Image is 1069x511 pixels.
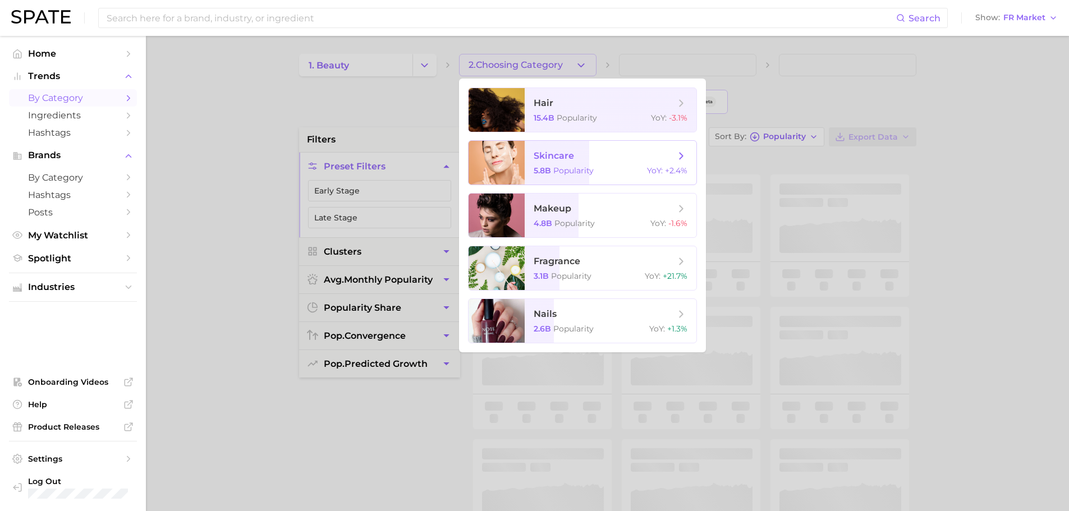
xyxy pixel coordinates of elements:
[28,110,118,121] span: Ingredients
[9,45,137,62] a: Home
[28,230,118,241] span: My Watchlist
[9,169,137,186] a: by Category
[459,79,706,352] ul: 2.Choosing Category
[9,89,137,107] a: by Category
[28,207,118,218] span: Posts
[9,250,137,267] a: Spotlight
[534,203,571,214] span: makeup
[28,377,118,387] span: Onboarding Videos
[9,374,137,390] a: Onboarding Videos
[28,476,128,486] span: Log Out
[28,190,118,200] span: Hashtags
[534,271,549,281] span: 3.1b
[667,324,687,334] span: +1.3%
[645,271,660,281] span: YoY :
[553,165,594,176] span: Popularity
[28,282,118,292] span: Industries
[651,113,667,123] span: YoY :
[9,186,137,204] a: Hashtags
[9,68,137,85] button: Trends
[9,227,137,244] a: My Watchlist
[663,271,687,281] span: +21.7%
[9,396,137,413] a: Help
[534,324,551,334] span: 2.6b
[668,218,687,228] span: -1.6%
[11,10,71,24] img: SPATE
[9,147,137,164] button: Brands
[28,422,118,432] span: Product Releases
[1003,15,1045,21] span: FR Market
[665,165,687,176] span: +2.4%
[28,150,118,160] span: Brands
[9,450,137,467] a: Settings
[28,454,118,464] span: Settings
[9,418,137,435] a: Product Releases
[28,48,118,59] span: Home
[975,15,1000,21] span: Show
[534,98,553,108] span: hair
[28,253,118,264] span: Spotlight
[554,218,595,228] span: Popularity
[28,93,118,103] span: by Category
[9,279,137,296] button: Industries
[28,71,118,81] span: Trends
[553,324,594,334] span: Popularity
[649,324,665,334] span: YoY :
[551,271,591,281] span: Popularity
[534,256,580,266] span: fragrance
[534,165,551,176] span: 5.8b
[650,218,666,228] span: YoY :
[9,124,137,141] a: Hashtags
[28,172,118,183] span: by Category
[534,150,574,161] span: skincare
[28,399,118,409] span: Help
[9,473,137,502] a: Log out. Currently logged in with e-mail jek@cosmax.com.
[534,218,552,228] span: 4.8b
[557,113,597,123] span: Popularity
[534,309,557,319] span: nails
[669,113,687,123] span: -3.1%
[28,127,118,138] span: Hashtags
[9,204,137,221] a: Posts
[972,11,1061,25] button: ShowFR Market
[9,107,137,124] a: Ingredients
[647,165,663,176] span: YoY :
[534,113,554,123] span: 15.4b
[105,8,896,27] input: Search here for a brand, industry, or ingredient
[909,13,940,24] span: Search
